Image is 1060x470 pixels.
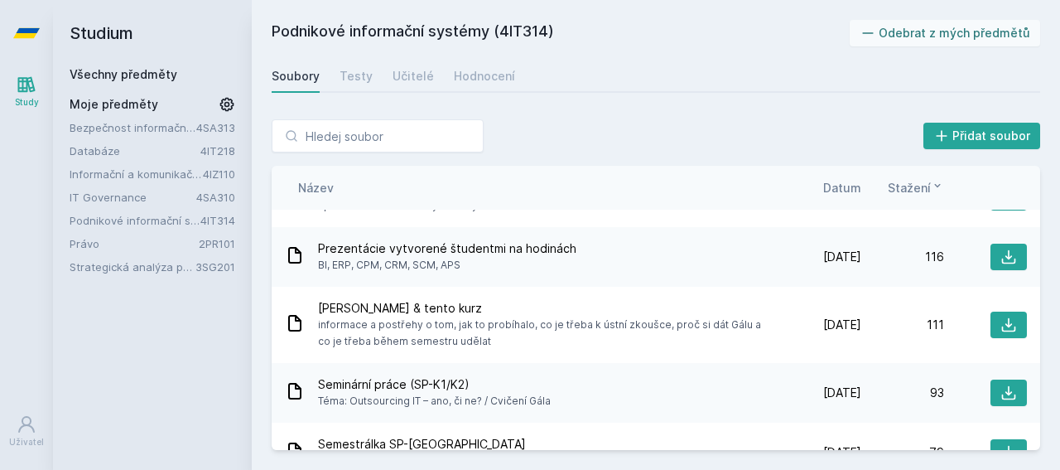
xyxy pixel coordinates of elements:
span: Stažení [888,179,931,196]
span: [PERSON_NAME] & tento kurz [318,300,772,317]
a: Bezpečnost informačních systémů [70,119,196,136]
a: Uživatel [3,406,50,457]
div: 93 [861,385,944,401]
span: Moje předměty [70,96,158,113]
span: [DATE] [823,249,861,265]
div: Učitelé [393,68,434,85]
span: informace a postřehy o tom, jak to probíhalo, co je třeba k ústní zkoušce, proč si dát Gálu a co ... [318,317,772,350]
button: Stažení [888,179,944,196]
a: 4IT218 [200,144,235,157]
div: 111 [861,317,944,333]
span: Téma: Outsourcing IT – ano, či ne? / Cvičení Gála [318,393,551,409]
span: Prezentácie vytvorené študentmi na hodinách [318,240,576,257]
a: 4SA313 [196,121,235,134]
a: Hodnocení [454,60,515,93]
input: Hledej soubor [272,119,484,153]
div: Uživatel [9,436,44,448]
a: Strategická analýza pro informatiky a statistiky [70,259,195,275]
a: Soubory [272,60,320,93]
span: BI, ERP, CPM, CRM, SCM, APS [318,257,576,274]
h2: Podnikové informační systémy (4IT314) [272,20,850,46]
a: 4SA310 [196,191,235,204]
button: Přidat soubor [923,123,1041,149]
a: Podnikové informační systémy [70,212,200,229]
span: Seminární práce (SP-K1/K2) [318,376,551,393]
a: Testy [340,60,373,93]
a: IT Governance [70,189,196,206]
button: Odebrat z mých předmětů [850,20,1041,46]
div: 79 [861,444,944,461]
div: Study [15,96,39,109]
button: Název [298,179,334,196]
button: Datum [823,179,861,196]
a: 2PR101 [199,237,235,250]
a: Databáze [70,143,200,159]
div: Hodnocení [454,68,515,85]
a: 3SG201 [195,260,235,274]
div: Testy [340,68,373,85]
a: 4IT314 [200,214,235,227]
span: [DATE] [823,444,861,461]
a: Právo [70,235,199,252]
a: Všechny předměty [70,67,177,81]
a: Informační a komunikační technologie [70,166,203,182]
span: [DATE] [823,317,861,333]
a: 4IZ110 [203,167,235,181]
span: Semestrálka SP-[GEOGRAPHIC_DATA] [318,436,560,453]
div: Soubory [272,68,320,85]
a: Učitelé [393,60,434,93]
span: [DATE] [823,385,861,401]
div: 116 [861,249,944,265]
a: Study [3,66,50,117]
